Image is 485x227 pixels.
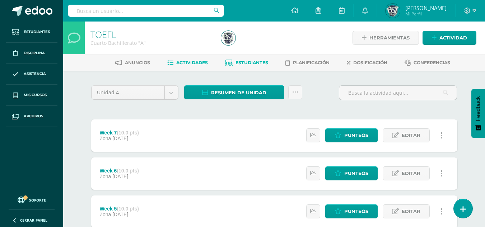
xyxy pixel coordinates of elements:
[6,43,57,64] a: Disciplina
[235,60,268,65] span: Estudiantes
[117,130,139,136] strong: (10.0 pts)
[117,206,139,212] strong: (10.0 pts)
[211,86,266,99] span: Resumen de unidad
[125,60,150,65] span: Anuncios
[293,60,330,65] span: Planificación
[97,86,159,99] span: Unidad 4
[344,167,368,180] span: Punteos
[90,39,213,46] div: Cuarto Bachillerato 'A'
[325,128,378,142] a: Punteos
[9,195,55,204] a: Soporte
[90,28,116,41] a: TOEFL
[344,129,368,142] span: Punteos
[112,136,128,141] span: [DATE]
[92,86,178,99] a: Unidad 4
[90,29,213,39] h1: TOEFL
[325,204,378,218] a: Punteos
[99,168,139,174] div: Week 6
[386,4,400,18] img: e16d7183d2555189321a24b4c86d58dd.png
[414,60,450,65] span: Conferencias
[471,89,485,138] button: Feedback - Mostrar encuesta
[344,205,368,218] span: Punteos
[423,31,476,45] a: Actividad
[6,85,57,106] a: Mis cursos
[6,64,57,85] a: Asistencia
[112,174,128,179] span: [DATE]
[402,129,420,142] span: Editar
[176,60,208,65] span: Actividades
[184,85,284,99] a: Resumen de unidad
[20,218,47,223] span: Cerrar panel
[6,22,57,43] a: Estudiantes
[339,86,457,100] input: Busca la actividad aquí...
[225,57,268,68] a: Estudiantes
[115,57,150,68] a: Anuncios
[405,4,447,11] span: [PERSON_NAME]
[439,31,467,44] span: Actividad
[99,130,139,136] div: Week 7
[24,71,46,77] span: Asistencia
[6,106,57,127] a: Archivos
[99,174,111,179] span: Zona
[24,113,43,119] span: Archivos
[402,205,420,218] span: Editar
[99,206,139,212] div: Week 5
[112,212,128,217] span: [DATE]
[475,96,481,121] span: Feedback
[402,167,420,180] span: Editar
[325,166,378,180] a: Punteos
[24,92,47,98] span: Mis cursos
[369,31,410,44] span: Herramientas
[285,57,330,68] a: Planificación
[99,136,111,141] span: Zona
[353,60,387,65] span: Dosificación
[29,198,46,203] span: Soporte
[221,31,235,45] img: e16d7183d2555189321a24b4c86d58dd.png
[117,168,139,174] strong: (10.0 pts)
[167,57,208,68] a: Actividades
[99,212,111,217] span: Zona
[24,50,45,56] span: Disciplina
[405,57,450,68] a: Conferencias
[347,57,387,68] a: Dosificación
[24,29,50,35] span: Estudiantes
[353,31,419,45] a: Herramientas
[405,11,447,17] span: Mi Perfil
[68,5,224,17] input: Busca un usuario...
